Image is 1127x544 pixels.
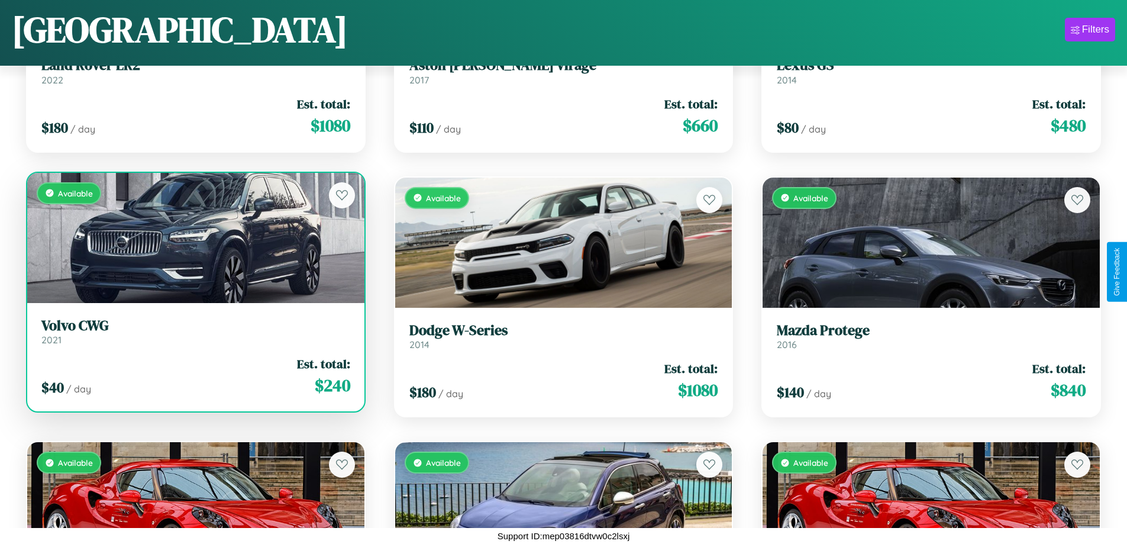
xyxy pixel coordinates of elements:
span: $ 40 [41,378,64,397]
span: Est. total: [297,355,350,372]
h3: Dodge W-Series [409,322,718,339]
h3: Mazda Protege [777,322,1086,339]
div: Give Feedback [1113,248,1121,296]
span: $ 1080 [678,378,718,402]
a: Volvo CWG2021 [41,317,350,346]
span: 2014 [409,339,430,350]
span: $ 660 [683,114,718,137]
a: Lexus GS2014 [777,57,1086,86]
span: $ 140 [777,382,804,402]
span: Available [426,458,461,468]
span: 2021 [41,334,62,346]
span: $ 180 [409,382,436,402]
span: Est. total: [664,360,718,377]
span: 2016 [777,339,797,350]
span: Available [793,193,828,203]
span: $ 80 [777,118,799,137]
span: / day [436,123,461,135]
a: Aston [PERSON_NAME] Virage2017 [409,57,718,86]
span: / day [66,383,91,395]
span: $ 840 [1051,378,1086,402]
span: $ 1080 [311,114,350,137]
span: 2014 [777,74,797,86]
a: Dodge W-Series2014 [409,322,718,351]
span: $ 480 [1051,114,1086,137]
span: $ 240 [315,374,350,397]
h3: Aston [PERSON_NAME] Virage [409,57,718,74]
span: Est. total: [1032,360,1086,377]
span: Est. total: [1032,95,1086,112]
span: / day [438,388,463,400]
span: / day [806,388,831,400]
span: $ 110 [409,118,434,137]
span: Est. total: [664,95,718,112]
p: Support ID: mep03816dtvw0c2lsxj [498,528,629,544]
a: Mazda Protege2016 [777,322,1086,351]
h3: Lexus GS [777,57,1086,74]
a: Land Rover LR22022 [41,57,350,86]
span: Available [58,188,93,198]
span: / day [70,123,95,135]
span: 2022 [41,74,63,86]
span: / day [801,123,826,135]
h3: Volvo CWG [41,317,350,334]
span: Available [58,458,93,468]
h3: Land Rover LR2 [41,57,350,74]
div: Filters [1082,24,1109,36]
span: Available [793,458,828,468]
span: 2017 [409,74,429,86]
span: $ 180 [41,118,68,137]
h1: [GEOGRAPHIC_DATA] [12,5,348,54]
span: Est. total: [297,95,350,112]
button: Filters [1065,18,1115,41]
span: Available [426,193,461,203]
